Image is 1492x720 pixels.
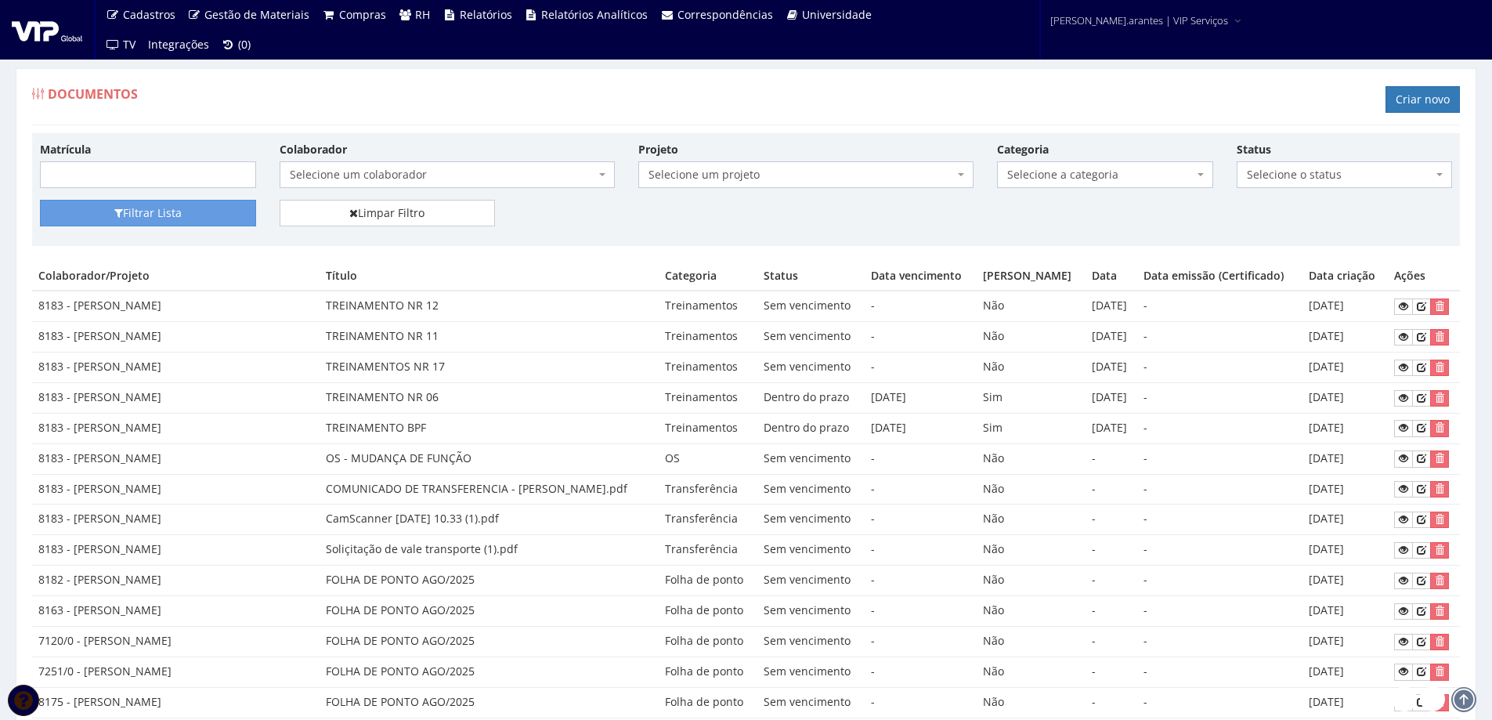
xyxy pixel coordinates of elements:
td: Sem vencimento [757,596,865,627]
td: - [1137,474,1302,505]
td: Sem vencimento [757,535,865,566]
td: - [865,353,977,383]
td: Não [977,505,1086,535]
td: - [865,596,977,627]
td: FOLHA DE PONTO AGO/2025 [320,626,659,657]
td: TREINAMENTO NR 11 [320,322,659,353]
td: 7251/0 - [PERSON_NAME] [32,657,320,687]
td: Transferência [659,474,757,505]
td: Sem vencimento [757,322,865,353]
td: - [1137,687,1302,718]
td: - [1086,474,1137,505]
span: (0) [238,37,251,52]
td: OS - MUDANÇA DE FUNÇÃO [320,443,659,474]
td: - [1137,443,1302,474]
td: 8175 - [PERSON_NAME] [32,687,320,718]
td: TREINAMENTOS NR 17 [320,353,659,383]
td: - [865,657,977,687]
td: 8183 - [PERSON_NAME] [32,353,320,383]
td: CamScanner [DATE] 10.33 (1).pdf [320,505,659,535]
td: Não [977,657,1086,687]
td: Treinamentos [659,291,757,321]
td: Treinamentos [659,322,757,353]
a: (0) [215,30,258,60]
td: 8183 - [PERSON_NAME] [32,535,320,566]
td: - [865,474,977,505]
td: Sem vencimento [757,687,865,718]
td: 8163 - [PERSON_NAME] [32,596,320,627]
td: [DATE] [1302,413,1388,443]
td: - [1137,353,1302,383]
th: Data vencimento [865,262,977,291]
span: Cadastros [123,7,175,22]
td: [DATE] [1302,596,1388,627]
td: Não [977,626,1086,657]
td: [DATE] [1302,353,1388,383]
th: Colaborador/Projeto [32,262,320,291]
td: - [1137,657,1302,687]
td: Não [977,687,1086,718]
td: 8183 - [PERSON_NAME] [32,291,320,321]
td: [DATE] [865,413,977,443]
td: - [1086,535,1137,566]
span: Universidade [802,7,872,22]
th: Categoria [659,262,757,291]
span: Compras [339,7,386,22]
td: Sem vencimento [757,474,865,505]
td: TREINAMENTO BPF [320,413,659,443]
span: [PERSON_NAME].arantes | VIP Serviços [1050,13,1228,28]
td: - [865,626,977,657]
td: TREINAMENTO NR 12 [320,291,659,321]
td: Não [977,443,1086,474]
td: [DATE] [1302,535,1388,566]
td: [DATE] [1302,322,1388,353]
td: FOLHA DE PONTO AGO/2025 [320,687,659,718]
td: - [1086,566,1137,596]
td: - [1137,566,1302,596]
label: Matrícula [40,142,91,157]
td: Sem vencimento [757,443,865,474]
span: Integrações [148,37,209,52]
td: [DATE] [1086,382,1137,413]
label: Categoria [997,142,1049,157]
td: [DATE] [1302,657,1388,687]
span: Selecione um projeto [648,167,954,183]
td: Folha de ponto [659,596,757,627]
td: - [1137,535,1302,566]
td: Não [977,535,1086,566]
td: - [865,443,977,474]
td: - [1086,657,1137,687]
th: Data emissão (Certificado) [1137,262,1302,291]
td: 8183 - [PERSON_NAME] [32,443,320,474]
td: Não [977,353,1086,383]
span: Selecione o status [1247,167,1433,183]
td: Folha de ponto [659,687,757,718]
td: - [1086,596,1137,627]
span: Relatórios Analíticos [541,7,648,22]
td: [DATE] [1302,443,1388,474]
td: - [865,566,977,596]
span: Selecione a categoria [997,161,1213,188]
td: [DATE] [1302,474,1388,505]
button: Filtrar Lista [40,200,256,226]
th: Data criação [1302,262,1388,291]
td: Treinamentos [659,353,757,383]
a: Integrações [142,30,215,60]
td: Folha de ponto [659,657,757,687]
label: Colaborador [280,142,347,157]
td: - [865,291,977,321]
td: 8182 - [PERSON_NAME] [32,566,320,596]
span: Relatórios [460,7,512,22]
td: Folha de ponto [659,566,757,596]
td: Sem vencimento [757,566,865,596]
td: - [865,535,977,566]
td: [DATE] [1086,291,1137,321]
span: Selecione o status [1237,161,1453,188]
td: COMUNICADO DE TRANSFERENCIA - [PERSON_NAME].pdf [320,474,659,505]
td: 8183 - [PERSON_NAME] [32,382,320,413]
td: FOLHA DE PONTO AGO/2025 [320,596,659,627]
td: [DATE] [1086,413,1137,443]
th: [PERSON_NAME] [977,262,1086,291]
td: [DATE] [1086,353,1137,383]
label: Status [1237,142,1271,157]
